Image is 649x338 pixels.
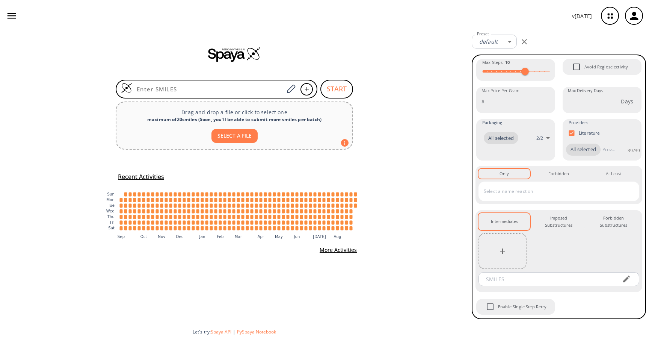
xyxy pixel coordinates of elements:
text: Tue [107,203,115,208]
button: SELECT A FILE [211,129,258,143]
button: Forbidden Substructures [588,213,639,230]
div: Only [500,170,509,177]
text: Mon [106,198,115,202]
div: Let's try: [193,329,466,335]
text: Feb [217,235,223,239]
text: [DATE] [313,235,326,239]
p: v [DATE] [572,12,592,20]
text: Sun [107,192,115,196]
text: Jan [199,235,205,239]
span: All selected [566,146,601,153]
span: Avoid Regioselectivity [569,59,584,75]
p: Days [621,97,633,105]
text: Sat [108,226,115,230]
input: Select a name reaction [482,185,625,197]
button: Only [478,169,530,179]
span: Providers [569,119,588,126]
input: Provider name [601,144,617,156]
p: 2 / 2 [536,135,543,141]
g: y-axis tick label [106,192,115,230]
button: START [320,80,353,99]
p: $ [481,97,484,105]
div: Imposed Substructures [539,215,578,229]
h5: Recent Activities [118,173,164,181]
input: Enter SMILES [132,85,284,93]
span: Max Steps : [482,59,510,66]
button: At Least [588,169,639,179]
span: | [231,329,237,335]
label: Max Delivery Days [568,88,603,94]
p: Drag and drop a file or click to select one [122,108,346,116]
text: Nov [158,235,166,239]
div: When Single Step Retry is enabled, if no route is found during retrosynthesis, a retry is trigger... [475,298,556,315]
span: Enable Single Step Retry [498,303,547,310]
g: cell [120,192,357,230]
button: Spaya API [211,329,231,335]
text: Oct [140,235,147,239]
button: More Activities [317,243,360,257]
div: Forbidden Substructures [594,215,633,229]
text: Sep [118,235,125,239]
text: Fri [110,220,115,224]
text: Dec [176,235,184,239]
em: default [479,38,498,45]
button: Intermediates [478,213,530,230]
p: Literature [579,130,600,136]
div: maximum of 20 smiles ( Soon, you'll be able to submit more smiles per batch ) [122,116,346,123]
label: Preset [477,31,489,37]
button: Imposed Substructures [533,213,584,230]
button: Forbidden [533,169,584,179]
text: Thu [107,215,115,219]
span: Packaging [482,119,502,126]
span: All selected [484,135,518,142]
div: Intermediates [491,218,518,225]
g: x-axis tick label [118,235,341,239]
p: 39 / 39 [628,147,640,154]
label: Max Price Per Gram [481,88,519,94]
text: Wed [106,209,115,213]
div: At Least [606,170,621,177]
img: Spaya logo [208,47,261,62]
img: Logo Spaya [121,82,132,94]
button: Recent Activities [115,171,167,183]
text: Jun [293,235,300,239]
button: PySpaya Notebook [237,329,276,335]
div: Forbidden [548,170,569,177]
strong: 10 [505,59,510,65]
text: May [275,235,283,239]
text: Mar [235,235,242,239]
input: SMILES [481,272,616,286]
text: Apr [258,235,264,239]
span: Avoid Regioselectivity [584,64,628,70]
span: Enable Single Step Retry [482,299,498,315]
text: Aug [334,235,341,239]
